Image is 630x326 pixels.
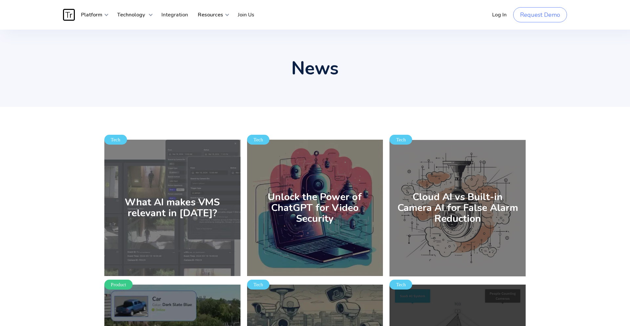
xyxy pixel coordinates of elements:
[389,280,412,290] div: Tech
[389,135,412,145] div: Tech
[63,9,75,21] img: Traces Logo
[111,197,233,219] h4: What AI makes VMS relevant in [DATE]?
[63,59,567,77] h1: News
[247,280,270,290] div: Tech
[104,280,133,290] div: Product
[487,5,512,25] a: Log In
[247,135,270,145] div: Tech
[247,140,383,276] a: TechUnlock the Power of ChatGPT for Video Security
[117,11,145,18] strong: Technology
[198,11,223,18] strong: Resources
[81,11,102,18] strong: Platform
[104,140,241,276] a: TechWhat AI makes VMS relevant in [DATE]?
[389,140,526,276] a: TechCloud AI vs Built-in Camera AI for False Alarm Reduction
[513,7,567,22] a: Request Demo
[254,192,376,224] h4: Unlock the Power of ChatGPT for Video Security
[104,135,127,145] div: Tech
[396,192,519,224] h4: Cloud AI vs Built-in Camera AI for False Alarm Reduction
[157,5,193,25] a: Integration
[76,5,109,25] div: Platform
[193,5,230,25] div: Resources
[233,5,259,25] a: Join Us
[112,5,153,25] div: Technology
[63,9,76,21] a: home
